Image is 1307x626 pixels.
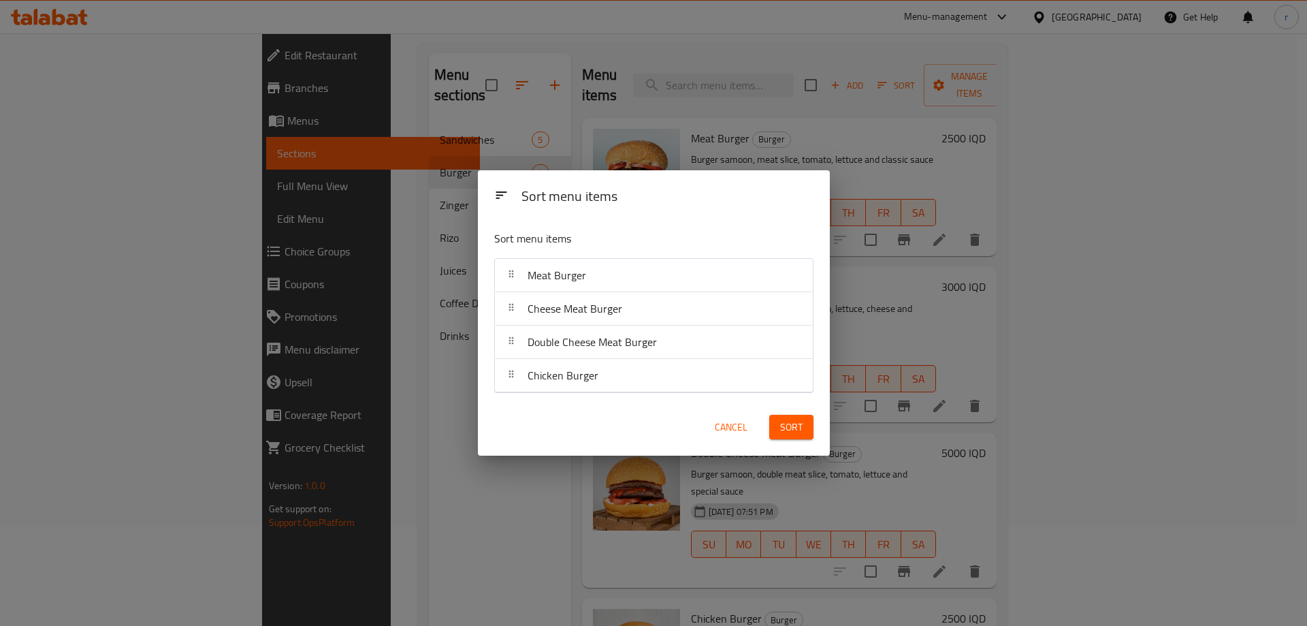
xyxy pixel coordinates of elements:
[495,259,813,292] div: Meat Burger
[528,298,622,319] span: Cheese Meat Burger
[528,365,598,386] span: Chicken Burger
[715,419,747,436] span: Cancel
[709,415,753,440] button: Cancel
[495,326,813,359] div: Double Cheese Meat Burger
[528,265,586,285] span: Meat Burger
[516,182,819,213] div: Sort menu items
[528,332,657,352] span: Double Cheese Meat Burger
[495,292,813,326] div: Cheese Meat Burger
[780,419,803,436] span: Sort
[495,359,813,392] div: Chicken Burger
[769,415,813,440] button: Sort
[494,230,747,247] p: Sort menu items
